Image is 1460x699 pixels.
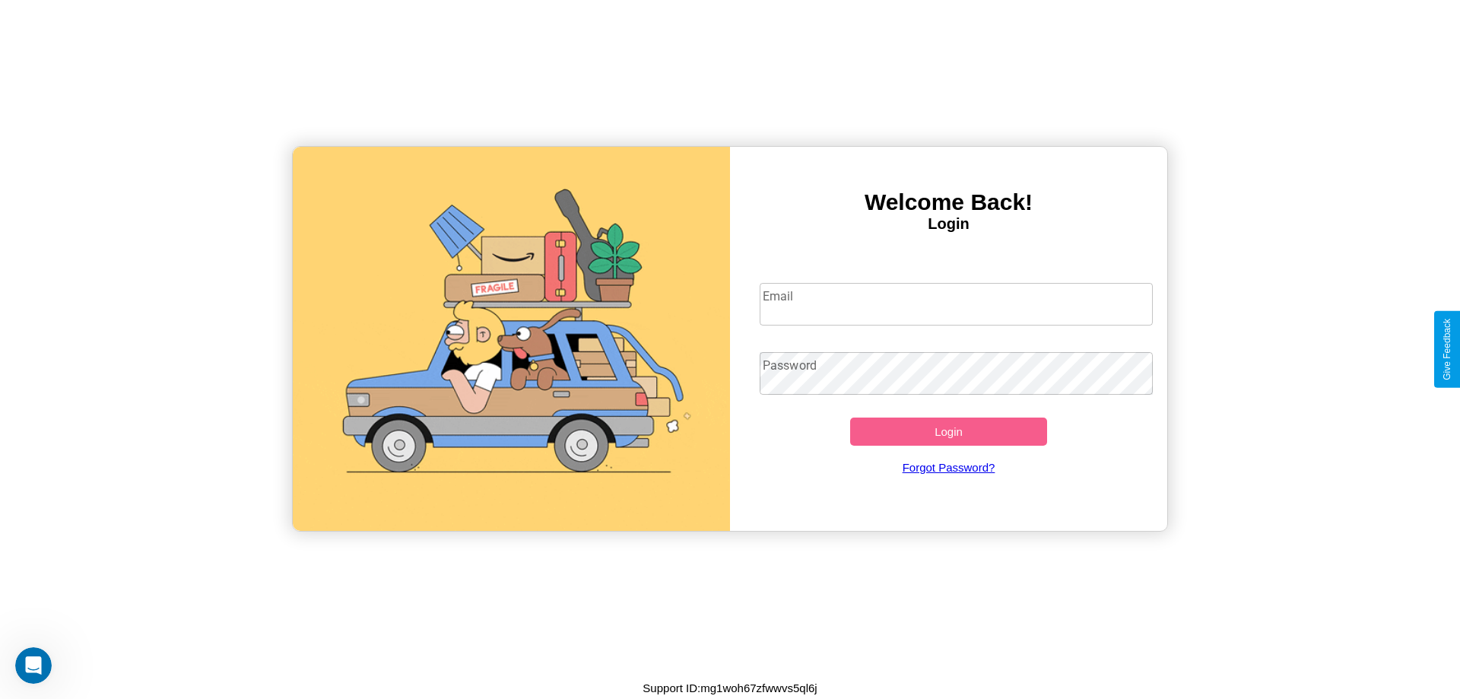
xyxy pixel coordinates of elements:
[730,215,1167,233] h4: Login
[730,189,1167,215] h3: Welcome Back!
[850,418,1047,446] button: Login
[293,147,730,531] img: gif
[643,678,817,698] p: Support ID: mg1woh67zfwwvs5ql6j
[15,647,52,684] iframe: Intercom live chat
[752,446,1146,489] a: Forgot Password?
[1442,319,1452,380] div: Give Feedback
